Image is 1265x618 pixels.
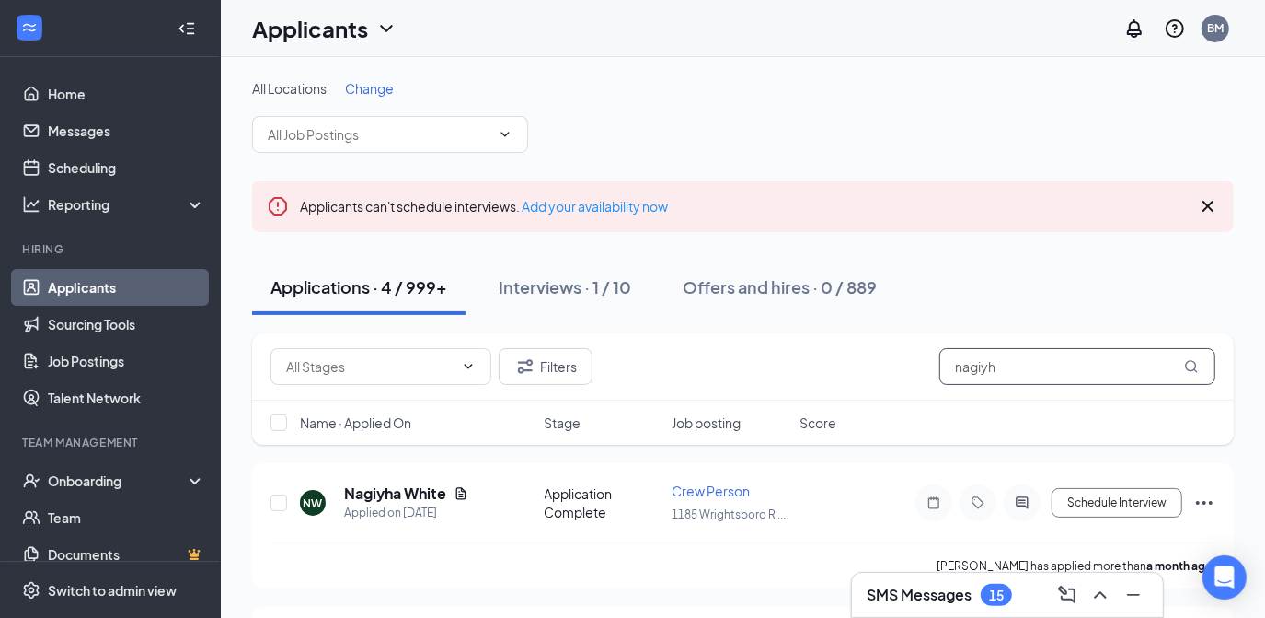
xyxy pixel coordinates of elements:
h5: Nagiyha White [344,484,446,504]
button: Minimize [1119,580,1148,610]
a: Talent Network [48,379,205,416]
span: 1185 Wrightsboro R ... [672,507,786,521]
span: All Locations [252,80,327,97]
svg: Notifications [1123,17,1145,40]
button: Filter Filters [499,348,592,385]
a: Messages [48,112,205,149]
svg: WorkstreamLogo [20,18,39,37]
svg: QuestionInfo [1164,17,1186,40]
div: Team Management [22,435,201,450]
div: Hiring [22,241,201,257]
span: Applicants can't schedule interviews. [300,198,668,215]
svg: ChevronDown [375,17,397,40]
div: Offers and hires · 0 / 889 [683,275,877,298]
h3: SMS Messages [867,585,972,605]
input: All Stages [286,356,454,377]
div: Open Intercom Messenger [1202,555,1247,600]
button: Schedule Interview [1052,488,1182,518]
svg: ChevronDown [461,359,476,374]
div: Applications · 4 / 999+ [270,275,447,298]
svg: Error [267,195,289,217]
span: Stage [545,414,581,432]
a: Home [48,76,205,112]
svg: Settings [22,581,40,600]
svg: MagnifyingGlass [1184,359,1199,374]
button: ComposeMessage [1052,580,1082,610]
h1: Applicants [252,13,368,44]
a: Scheduling [48,149,205,186]
svg: Collapse [178,19,196,38]
div: Interviews · 1 / 10 [499,275,631,298]
svg: Note [923,496,945,510]
button: ChevronUp [1086,580,1115,610]
a: Job Postings [48,343,205,379]
span: Name · Applied On [300,414,411,432]
svg: UserCheck [22,472,40,490]
div: BM [1207,20,1224,36]
div: Application Complete [545,484,661,521]
span: Change [345,80,394,97]
svg: Minimize [1122,584,1144,606]
input: Search in applications [939,348,1215,385]
svg: ChevronDown [498,127,512,142]
span: Score [799,414,836,432]
svg: ActiveChat [1011,496,1033,510]
svg: Ellipses [1193,492,1215,514]
a: Sourcing Tools [48,306,205,343]
a: Team [48,499,205,536]
div: Switch to admin view [48,581,177,600]
svg: Cross [1197,195,1219,217]
a: DocumentsCrown [48,536,205,573]
div: Onboarding [48,472,190,490]
b: a month ago [1146,559,1213,573]
svg: Analysis [22,195,40,214]
span: Crew Person [672,483,750,499]
div: Applied on [DATE] [344,504,468,522]
svg: Tag [967,496,989,510]
a: Applicants [48,269,205,306]
input: All Job Postings [268,124,490,145]
div: NW [304,496,323,511]
svg: ComposeMessage [1056,584,1078,606]
div: 15 [989,588,1004,603]
svg: Document [454,486,468,501]
svg: ChevronUp [1089,584,1111,606]
div: Reporting [48,195,206,214]
p: [PERSON_NAME] has applied more than . [937,558,1215,574]
a: Add your availability now [522,198,668,215]
svg: Filter [514,356,536,378]
span: Job posting [672,414,741,432]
